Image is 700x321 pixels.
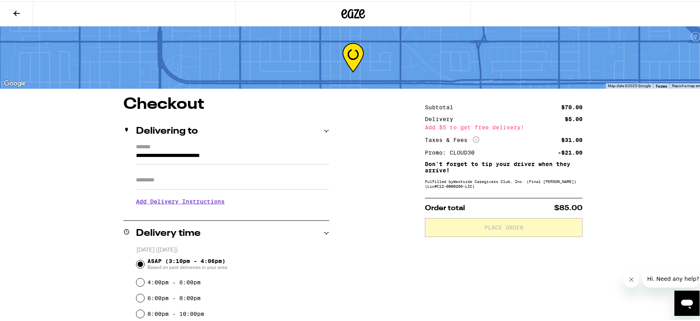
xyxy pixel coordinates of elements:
[484,224,523,229] span: Place Order
[608,82,651,87] span: Map data ©2025 Google
[425,160,583,172] p: Don't forget to tip your driver when they arrive!
[561,103,583,109] div: $70.00
[136,245,329,253] p: [DATE] ([DATE])
[2,77,28,88] a: Open this area in Google Maps (opens a new window)
[2,77,28,88] img: Google
[136,228,201,237] h2: Delivery time
[123,95,329,111] h1: Checkout
[425,103,459,109] div: Subtotal
[655,82,667,87] a: Terms
[642,269,700,286] iframe: Message from company
[674,289,700,315] iframe: Button to launch messaging window
[425,149,480,154] div: Promo: CLOUD30
[147,257,227,269] span: ASAP (3:10pm - 4:06pm)
[425,123,583,129] div: Add $5 to get free delivery!
[425,115,459,121] div: Delivery
[561,136,583,142] div: $31.00
[425,178,583,187] div: Fulfilled by Westside Caregivers Club, Inc. (Final [PERSON_NAME]) (Lic# C12-0000266-LIC )
[425,203,465,211] span: Order total
[558,149,583,154] div: -$21.00
[136,209,329,216] p: We'll contact you at [PHONE_NUMBER] when we arrive
[425,135,479,142] div: Taxes & Fees
[136,191,329,209] h3: Add Delivery Instructions
[147,310,204,316] label: 8:00pm - 10:00pm
[554,203,583,211] span: $85.00
[624,271,639,286] iframe: Close message
[147,294,201,300] label: 6:00pm - 8:00pm
[136,125,198,135] h2: Delivering to
[147,278,201,284] label: 4:00pm - 6:00pm
[147,263,227,269] span: Based on past deliveries in your area
[565,115,583,121] div: $5.00
[425,217,583,236] button: Place Order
